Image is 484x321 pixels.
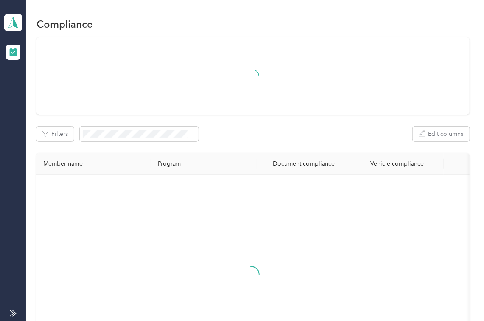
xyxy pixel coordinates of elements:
div: Document compliance [264,160,344,167]
button: Filters [36,127,74,141]
th: Program [151,153,257,175]
th: Member name [36,153,151,175]
h1: Compliance [36,20,93,28]
iframe: Everlance-gr Chat Button Frame [436,273,484,321]
button: Edit columns [413,127,470,141]
div: Vehicle compliance [357,160,437,167]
